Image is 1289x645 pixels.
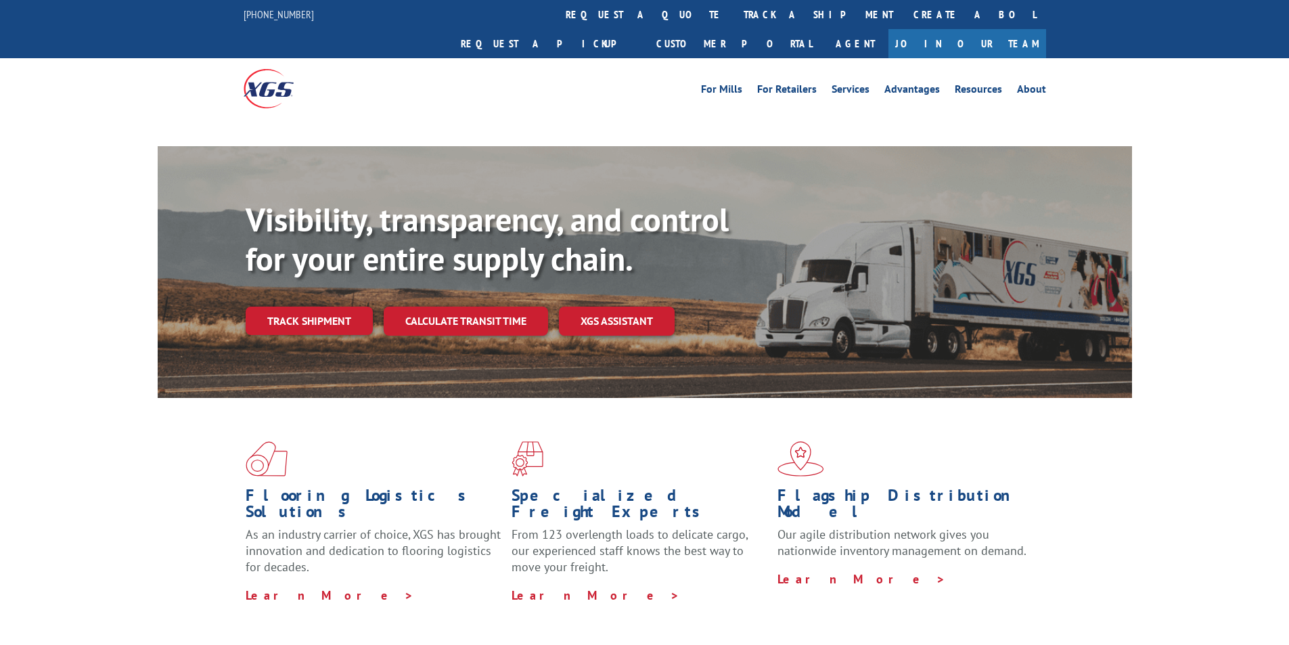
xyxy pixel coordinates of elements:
a: For Retailers [757,84,817,99]
h1: Flooring Logistics Solutions [246,487,501,527]
h1: Flagship Distribution Model [777,487,1033,527]
b: Visibility, transparency, and control for your entire supply chain. [246,198,729,280]
a: Join Our Team [888,29,1046,58]
a: For Mills [701,84,742,99]
img: xgs-icon-focused-on-flooring-red [512,441,543,476]
p: From 123 overlength loads to delicate cargo, our experienced staff knows the best way to move you... [512,527,767,587]
a: Learn More > [246,587,414,603]
a: Learn More > [512,587,680,603]
a: XGS ASSISTANT [559,307,675,336]
h1: Specialized Freight Experts [512,487,767,527]
span: Our agile distribution network gives you nationwide inventory management on demand. [777,527,1026,558]
a: Customer Portal [646,29,822,58]
a: Learn More > [777,571,946,587]
img: xgs-icon-total-supply-chain-intelligence-red [246,441,288,476]
a: Track shipment [246,307,373,335]
a: Request a pickup [451,29,646,58]
a: Advantages [884,84,940,99]
a: About [1017,84,1046,99]
span: As an industry carrier of choice, XGS has brought innovation and dedication to flooring logistics... [246,527,501,575]
a: Services [832,84,869,99]
a: [PHONE_NUMBER] [244,7,314,21]
a: Calculate transit time [384,307,548,336]
img: xgs-icon-flagship-distribution-model-red [777,441,824,476]
a: Resources [955,84,1002,99]
a: Agent [822,29,888,58]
